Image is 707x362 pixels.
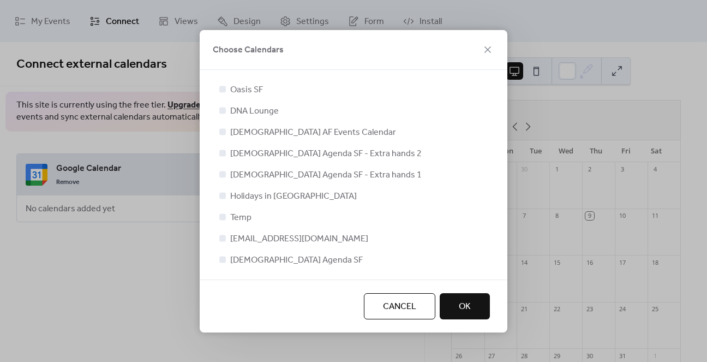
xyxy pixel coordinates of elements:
[230,254,363,267] span: [DEMOGRAPHIC_DATA] Agenda SF
[383,300,416,313] span: Cancel
[230,126,396,139] span: [DEMOGRAPHIC_DATA] AF Events Calendar
[230,147,422,161] span: [DEMOGRAPHIC_DATA] Agenda SF - Extra hands 2
[230,105,279,118] span: DNA Lounge
[230,84,263,97] span: Oasis SF
[213,44,284,57] span: Choose Calendars
[230,169,422,182] span: [DEMOGRAPHIC_DATA] Agenda SF - Extra hands 1
[440,293,490,319] button: OK
[230,211,251,224] span: Temp
[230,233,368,246] span: [EMAIL_ADDRESS][DOMAIN_NAME]
[364,293,435,319] button: Cancel
[230,190,357,203] span: Holidays in [GEOGRAPHIC_DATA]
[459,300,471,313] span: OK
